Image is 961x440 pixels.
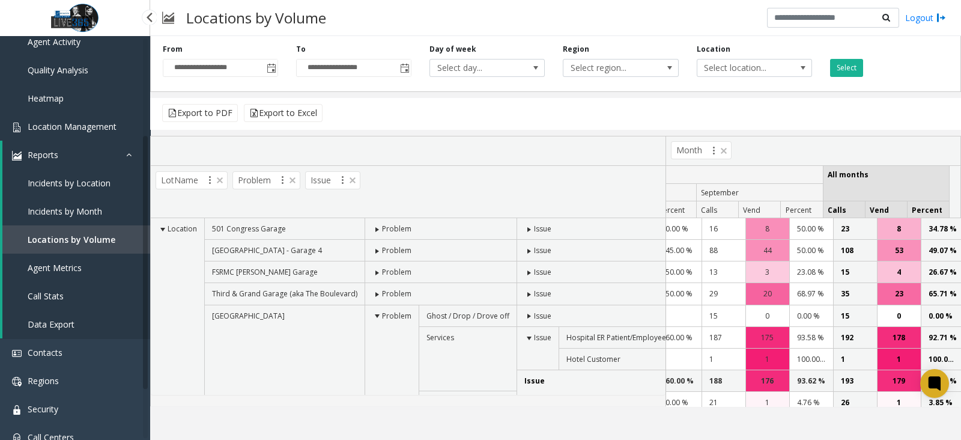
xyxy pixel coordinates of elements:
[232,171,300,189] span: Problem
[763,288,772,299] span: 20
[789,349,833,370] td: 100.00 %
[28,375,59,387] span: Regions
[765,266,769,278] span: 3
[895,288,903,299] span: 23
[2,254,150,282] a: Agent Metrics
[789,327,833,349] td: 93.58 %
[789,283,833,305] td: 68.97 %
[2,282,150,310] a: Call Stats
[12,123,22,132] img: 'icon'
[761,375,774,387] span: 176
[534,289,551,299] span: Issue
[28,206,102,217] span: Incidents by Month
[382,267,411,277] span: Problem
[180,3,332,32] h3: Locations by Volume
[823,166,950,201] th: All months
[833,349,877,370] td: 1
[2,310,150,338] a: Data Export
[658,218,702,240] td: 0.00 %
[28,121,117,132] span: Location Management
[696,201,738,219] th: Calls
[697,44,730,55] label: Location
[534,224,551,234] span: Issue
[658,370,702,392] td: 60.00 %
[168,224,197,234] span: Location
[830,59,863,77] button: Select
[426,332,454,343] span: Services
[702,261,745,283] td: 13
[212,267,318,277] span: FSRMC [PERSON_NAME] Garage
[382,224,411,234] span: Problem
[563,44,589,55] label: Region
[658,261,702,283] td: 50.00 %
[2,169,150,197] a: Incidents by Location
[897,310,901,322] span: 0
[28,234,115,245] span: Locations by Volume
[28,290,64,302] span: Call Stats
[28,319,74,330] span: Data Export
[895,245,903,256] span: 53
[833,261,877,283] td: 15
[697,60,789,76] span: Select location...
[761,332,774,343] span: 175
[897,397,901,408] span: 1
[789,218,833,240] td: 50.00 %
[833,218,877,240] td: 23
[658,240,702,261] td: 45.00 %
[765,353,769,365] span: 1
[426,311,509,321] span: Ghost / Drop / Drove off
[2,141,150,169] a: Reports
[738,201,780,219] th: Vend
[534,332,551,343] span: Issue
[897,223,901,234] span: 8
[156,171,228,189] span: LotName
[702,392,745,414] td: 21
[382,311,411,321] span: Problem
[212,311,285,321] span: [GEOGRAPHIC_DATA]
[28,149,58,160] span: Reports
[893,332,905,343] span: 178
[212,224,286,234] span: 501 Congress Garage
[702,349,745,370] td: 1
[429,44,476,55] label: Day of week
[244,104,323,122] button: Export to Excel
[833,283,877,305] td: 35
[765,397,769,408] span: 1
[765,223,769,234] span: 8
[534,311,551,321] span: Issue
[382,289,411,299] span: Problem
[534,245,551,255] span: Issue
[162,104,238,122] button: Export to PDF
[12,151,22,160] img: 'icon'
[671,141,732,159] span: Month
[28,177,111,189] span: Incidents by Location
[833,240,877,261] td: 108
[936,11,946,24] img: logout
[430,60,521,76] span: Select day...
[658,392,702,414] td: 0.00 %
[833,327,877,349] td: 192
[566,354,620,364] span: Hotel Customer
[12,405,22,415] img: 'icon'
[28,36,80,47] span: Agent Activity
[28,262,82,273] span: Agent Metrics
[763,245,772,256] span: 44
[2,197,150,225] a: Incidents by Month
[534,267,551,277] span: Issue
[823,201,865,219] th: Calls
[563,60,655,76] span: Select region...
[897,353,901,365] span: 1
[163,44,183,55] label: From
[382,245,411,255] span: Problem
[654,201,696,219] th: Percent
[702,370,745,392] td: 188
[2,225,150,254] a: Locations by Volume
[524,376,545,386] span: Issue
[212,289,357,299] span: Third & Grand Garage (aka The Boulevard)
[570,166,823,184] th: All months
[28,64,88,76] span: Quality Analysis
[765,310,769,322] span: 0
[789,305,833,327] td: 0.00 %
[897,266,901,278] span: 4
[789,392,833,414] td: 4.76 %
